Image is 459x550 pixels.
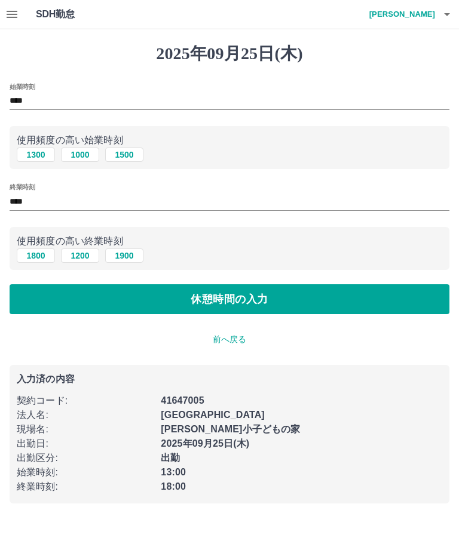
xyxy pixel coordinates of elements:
[161,410,265,420] b: [GEOGRAPHIC_DATA]
[61,248,99,263] button: 1200
[17,374,442,384] p: 入力済の内容
[105,248,143,263] button: 1900
[17,422,154,437] p: 現場名 :
[105,148,143,162] button: 1500
[10,183,35,192] label: 終業時刻
[17,234,442,248] p: 使用頻度の高い終業時刻
[61,148,99,162] button: 1000
[161,438,249,448] b: 2025年09月25日(木)
[10,333,449,346] p: 前へ戻る
[161,395,204,405] b: 41647005
[17,465,154,480] p: 始業時刻 :
[10,44,449,64] h1: 2025年09月25日(木)
[161,424,300,434] b: [PERSON_NAME]小子どもの家
[10,82,35,91] label: 始業時刻
[17,133,442,148] p: 使用頻度の高い始業時刻
[17,394,154,408] p: 契約コード :
[17,408,154,422] p: 法人名 :
[161,453,180,463] b: 出勤
[17,437,154,451] p: 出勤日 :
[10,284,449,314] button: 休憩時間の入力
[17,451,154,465] p: 出勤区分 :
[161,467,186,477] b: 13:00
[17,480,154,494] p: 終業時刻 :
[17,248,55,263] button: 1800
[161,481,186,491] b: 18:00
[17,148,55,162] button: 1300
